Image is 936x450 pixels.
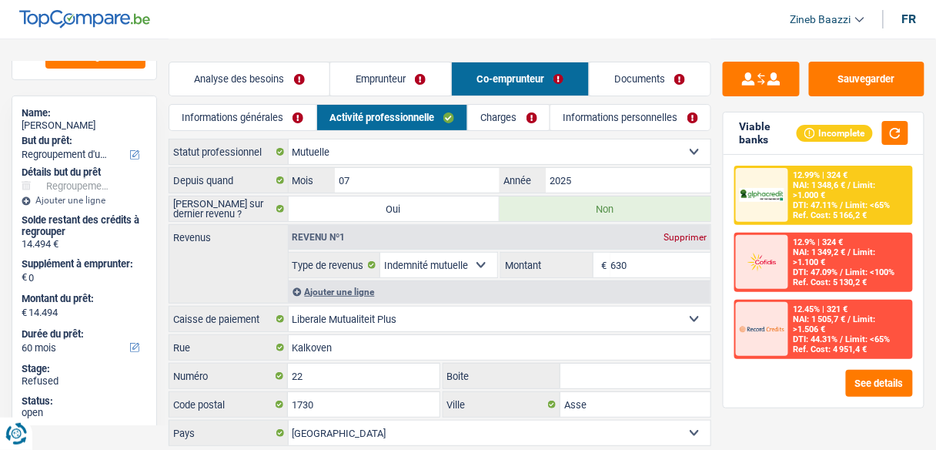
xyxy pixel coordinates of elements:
span: € [22,307,27,319]
button: Sauvegarder [809,62,924,96]
div: Supprimer [660,233,710,242]
label: Montant du prêt: [22,293,144,305]
div: Name: [22,107,147,119]
div: Solde restant des crédits à regrouper [22,214,147,238]
div: fr [902,12,917,26]
div: 12.99% | 324 € [794,170,848,180]
div: Incomplete [797,125,873,142]
span: / [841,200,844,210]
label: Supplément à emprunter: [22,258,144,270]
span: Limit: >1.100 € [794,247,876,267]
label: [PERSON_NAME] sur dernier revenu ? [169,196,289,221]
div: Ajouter une ligne [289,280,711,303]
label: But du prêt: [22,135,144,147]
div: 14.494 € [22,238,147,250]
div: Ajouter une ligne [22,195,147,206]
label: Mois [289,168,335,193]
img: Record Credits [740,318,784,341]
div: Détails but du prêt [22,166,147,179]
img: AlphaCredit [740,188,784,202]
span: / [848,314,851,324]
div: Revenu nº1 [289,233,349,242]
label: Code postal [169,392,288,417]
div: Status: [22,395,147,408]
label: Depuis quand [169,168,289,193]
label: Ville [443,392,561,417]
span: / [848,180,851,190]
a: Co-emprunteur [452,62,589,96]
label: Non [500,196,710,221]
span: NAI: 1 348,6 € [794,180,846,190]
label: Année [500,168,546,193]
div: Ref. Cost: 5 166,2 € [794,210,867,220]
div: Stage: [22,363,147,375]
div: 12.45% | 321 € [794,304,848,314]
span: / [848,247,851,257]
span: / [841,334,844,344]
input: MM [335,168,500,193]
span: Limit: >1.506 € [794,314,876,334]
a: Emprunteur [330,62,450,96]
span: DTI: 47.09% [794,267,838,277]
a: Documents [590,62,710,96]
label: Statut professionnel [169,139,289,164]
label: Durée du prêt: [22,328,144,341]
span: Limit: >1.000 € [794,180,876,200]
label: Oui [289,196,500,221]
span: NAI: 1 349,2 € [794,247,846,257]
a: Analyse des besoins [169,62,329,96]
div: [PERSON_NAME] [22,119,147,132]
a: Zineb Baazzi [778,7,864,32]
span: Limit: <65% [846,334,891,344]
span: Zineb Baazzi [791,13,851,26]
label: Caisse de paiement [169,307,289,331]
span: NAI: 1 505,7 € [794,314,846,324]
button: See details [846,370,913,397]
img: TopCompare Logo [19,10,150,29]
a: Informations personnelles [550,105,710,130]
label: Type de revenus [289,253,381,277]
label: Numéro [169,364,288,388]
a: Informations générales [169,105,316,130]
div: Ref. Cost: 4 951,4 € [794,344,867,354]
div: open [22,407,147,419]
a: Activité professionnelle [317,105,467,130]
span: Limit: <65% [846,200,891,210]
label: Boite [443,364,561,388]
label: Pays [169,421,289,445]
span: DTI: 44.31% [794,334,838,344]
div: Refused [22,375,147,388]
div: Viable banks [739,120,797,146]
input: AAAA [546,168,710,193]
label: Rue [169,335,289,360]
div: Ref. Cost: 5 130,2 € [794,277,867,287]
span: DTI: 47.11% [794,200,838,210]
img: Cofidis [740,251,784,274]
span: Limit: <100% [846,267,895,277]
div: 12.9% | 324 € [794,237,844,247]
span: € [22,271,27,284]
label: Revenus [169,225,288,243]
span: / [841,267,844,277]
label: Montant [501,253,593,277]
span: € [593,253,610,277]
a: Charges [468,105,550,130]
